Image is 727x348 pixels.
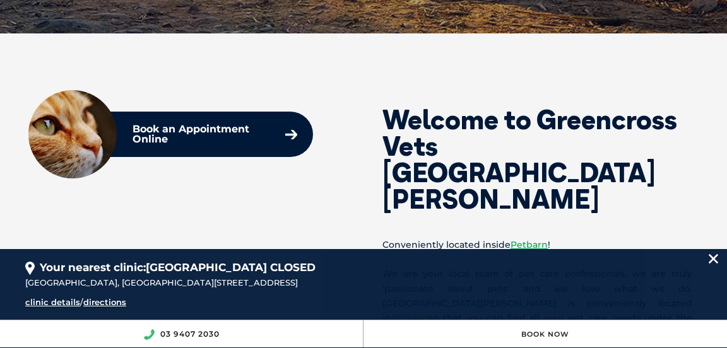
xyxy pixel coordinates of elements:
h2: Welcome to Greencross Vets [GEOGRAPHIC_DATA][PERSON_NAME] [382,107,692,212]
a: directions [83,298,126,308]
span: [GEOGRAPHIC_DATA] CLOSED [146,261,316,274]
img: location_close.svg [709,254,718,264]
a: Book Now [521,330,569,339]
img: location_pin.svg [25,262,35,275]
a: clinic details [25,298,80,308]
div: [GEOGRAPHIC_DATA], [GEOGRAPHIC_DATA][STREET_ADDRESS] [25,277,702,291]
a: 03 9407 2030 [160,329,220,339]
div: Your nearest clinic: [25,249,702,276]
a: Petbarn [511,239,548,250]
p: Book an Appointment Online [133,124,263,144]
div: / [25,296,431,310]
img: location_phone.svg [143,329,155,340]
p: Conveniently located inside ! [382,238,692,252]
a: Book an Appointment Online [126,118,304,151]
